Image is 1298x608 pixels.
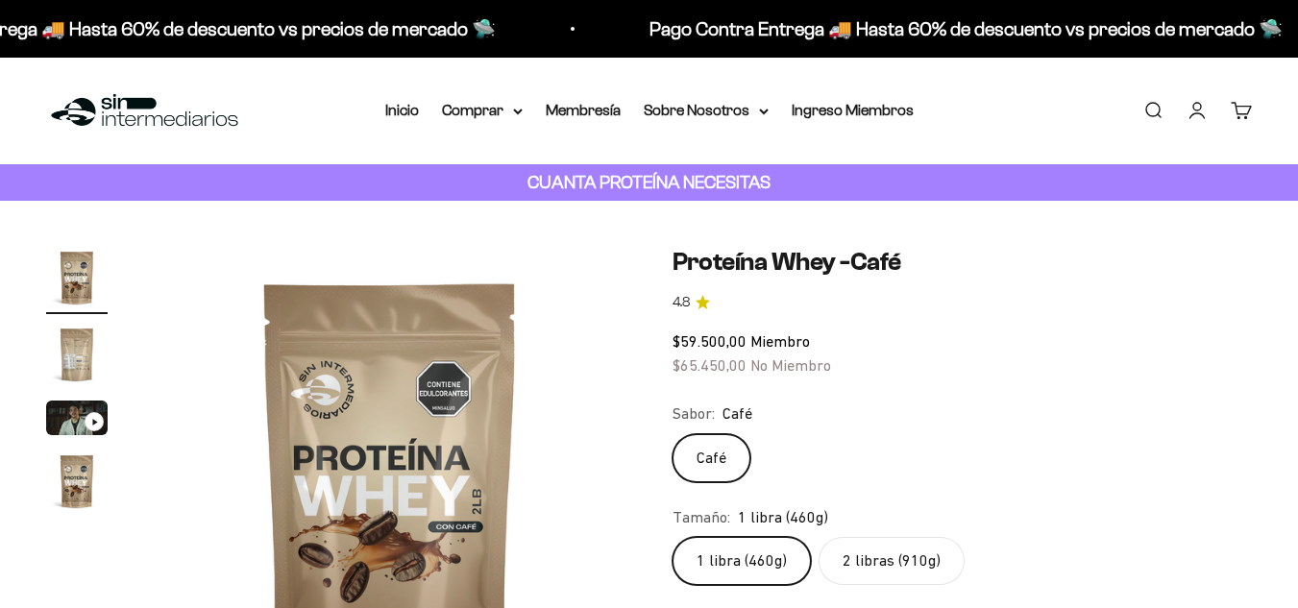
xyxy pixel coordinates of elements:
span: No Miembro [750,356,831,374]
img: Proteína Whey -Café [46,450,108,512]
summary: Comprar [442,98,523,123]
a: Ingreso Miembros [792,102,914,118]
button: Ir al artículo 1 [46,247,108,314]
img: Proteína Whey -Café [46,324,108,385]
a: Membresía [546,102,621,118]
span: Miembro [750,332,810,350]
span: $59.500,00 [673,332,747,350]
legend: Tamaño: [673,505,730,530]
span: $65.450,00 [673,356,747,374]
span: Café [722,401,752,426]
button: Ir al artículo 2 [46,324,108,391]
strong: CUANTA PROTEÍNA NECESITAS [527,172,771,192]
p: Pago Contra Entrega 🚚 Hasta 60% de descuento vs precios de mercado 🛸 [636,13,1269,44]
span: 4.8 [673,292,690,313]
h1: Proteína Whey -Café [673,247,1253,277]
button: Ir al artículo 3 [46,401,108,441]
span: 1 libra (460g) [738,505,828,530]
summary: Sobre Nosotros [644,98,769,123]
a: Inicio [385,102,419,118]
legend: Sabor: [673,401,715,426]
img: Proteína Whey -Café [46,247,108,308]
a: 4.84.8 de 5.0 estrellas [673,292,1253,313]
button: Ir al artículo 4 [46,450,108,518]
